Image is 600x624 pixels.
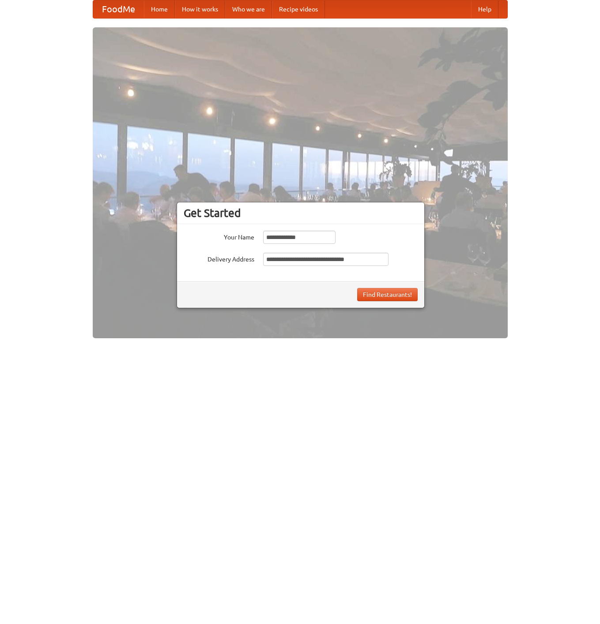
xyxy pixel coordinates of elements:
a: Home [144,0,175,18]
a: Recipe videos [272,0,325,18]
a: Help [471,0,498,18]
label: Your Name [184,231,254,242]
h3: Get Started [184,206,418,220]
button: Find Restaurants! [357,288,418,301]
a: How it works [175,0,225,18]
a: Who we are [225,0,272,18]
label: Delivery Address [184,253,254,264]
a: FoodMe [93,0,144,18]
